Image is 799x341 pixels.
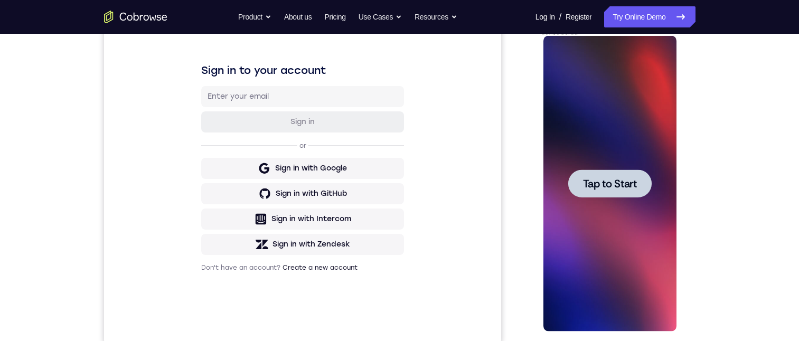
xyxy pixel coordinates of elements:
button: Sign in with Zendesk [97,243,300,264]
a: About us [284,6,312,27]
button: Tap to Start [33,141,116,169]
button: Use Cases [359,6,402,27]
div: Sign in with GitHub [172,198,243,209]
button: Sign in with GitHub [97,193,300,214]
a: Pricing [324,6,345,27]
button: Sign in with Intercom [97,218,300,239]
a: Go to the home page [104,11,167,23]
button: Product [238,6,271,27]
button: Sign in with Google [97,167,300,188]
p: or [193,151,204,159]
a: Register [566,6,591,27]
div: Sign in with Google [171,173,243,183]
p: Don't have an account? [97,273,300,281]
a: Create a new account [178,273,253,281]
a: Try Online Demo [604,6,695,27]
div: Sign in with Zendesk [168,249,246,259]
a: Log In [535,6,555,27]
span: Tap to Start [48,150,101,161]
button: Resources [415,6,457,27]
div: Sign in with Intercom [167,223,247,234]
span: / [559,11,561,23]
